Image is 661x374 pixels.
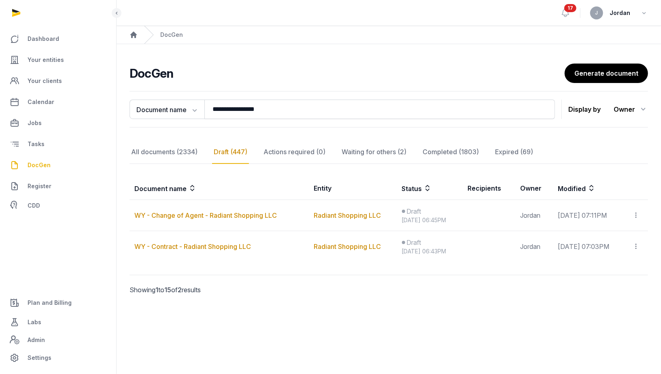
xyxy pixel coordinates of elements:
[463,177,515,200] th: Recipients
[130,100,204,119] button: Document name
[6,71,110,91] a: Your clients
[178,286,182,294] span: 2
[564,4,576,12] span: 17
[28,181,51,191] span: Register
[595,11,598,15] span: J
[6,176,110,196] a: Register
[130,140,648,164] nav: Tabs
[568,103,601,116] p: Display by
[614,103,648,116] div: Owner
[28,201,40,210] span: CDD
[6,312,110,332] a: Labs
[6,113,110,133] a: Jobs
[164,286,171,294] span: 15
[130,66,565,81] h2: DocGen
[155,286,158,294] span: 1
[397,177,463,200] th: Status
[28,317,41,327] span: Labs
[262,140,327,164] div: Actions required (0)
[590,6,603,19] button: J
[6,50,110,70] a: Your entities
[314,211,381,219] a: Radiant Shopping LLC
[565,64,648,83] a: Generate document
[134,211,277,219] a: WY - Change of Agent - Radiant Shopping LLC
[28,55,64,65] span: Your entities
[6,29,110,49] a: Dashboard
[553,231,627,262] td: [DATE] 07:03PM
[493,140,535,164] div: Expired (69)
[515,200,553,231] td: Jordan
[515,177,553,200] th: Owner
[6,198,110,214] a: CDD
[314,242,381,251] a: Radiant Shopping LLC
[421,140,480,164] div: Completed (1803)
[212,140,249,164] div: Draft (447)
[6,293,110,312] a: Plan and Billing
[28,76,62,86] span: Your clients
[28,298,72,308] span: Plan and Billing
[402,247,458,255] div: [DATE] 06:43PM
[28,118,42,128] span: Jobs
[553,200,627,231] td: [DATE] 07:11PM
[340,140,408,164] div: Waiting for others (2)
[407,238,421,247] span: Draft
[6,134,110,154] a: Tasks
[28,34,59,44] span: Dashboard
[407,206,421,216] span: Draft
[130,275,249,304] p: Showing to of results
[553,177,648,200] th: Modified
[130,177,309,200] th: Document name
[6,348,110,368] a: Settings
[515,231,553,262] td: Jordan
[6,332,110,348] a: Admin
[28,160,51,170] span: DocGen
[130,140,199,164] div: All documents (2334)
[6,92,110,112] a: Calendar
[28,97,54,107] span: Calendar
[160,31,183,39] div: DocGen
[28,353,51,363] span: Settings
[402,216,458,224] div: [DATE] 06:45PM
[6,155,110,175] a: DocGen
[117,26,661,44] nav: Breadcrumb
[28,335,45,345] span: Admin
[134,242,251,251] a: WY - Contract - Radiant Shopping LLC
[309,177,397,200] th: Entity
[28,139,45,149] span: Tasks
[610,8,630,18] span: Jordan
